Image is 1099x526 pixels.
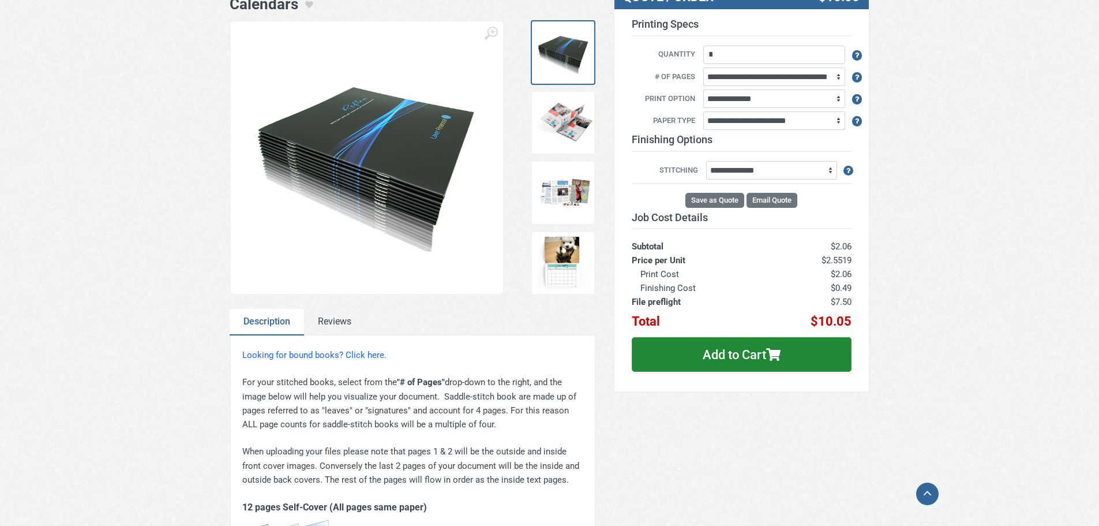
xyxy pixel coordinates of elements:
a: Description [230,309,304,335]
th: File preflight [632,295,766,309]
a: Reviews [304,309,365,335]
label: # of Pages [623,71,702,84]
h3: Printing Specs [632,18,852,36]
span: $7.50 [831,297,852,307]
label: Quantity [623,49,702,61]
label: Stitching [632,165,704,177]
img: Saddlestich Book [534,24,592,81]
h3: Finishing Options [632,133,852,152]
a: Looking for bound books? Click here. [242,350,387,360]
th: Price per Unit [632,253,766,267]
th: Print Cost [632,267,766,281]
span: $2.06 [831,269,852,279]
p: For your stitched books, select from the drop-down to the right, and the image below will help yo... [242,375,583,432]
span: $2.5519 [822,255,852,266]
img: Open Spreads [534,94,592,152]
a: Open Spreads [531,91,595,155]
span: $10.05 [811,314,852,329]
p: When uploading your files please note that pages 1 & 2 will be the outside and inside front cover... [242,445,583,487]
img: Calendar [534,234,592,292]
span: $2.06 [831,241,852,252]
button: Add to Cart [632,337,852,372]
th: Finishing Cost [632,281,766,295]
strong: 12 pages Self-Cover (All pages same paper) [242,502,427,513]
a: Samples [531,161,595,225]
a: Saddlestich Book [531,20,595,85]
label: Print Option [623,93,702,106]
th: Subtotal [632,229,766,253]
a: Calendar [531,231,595,296]
button: Email Quote [747,193,797,208]
img: Samples [534,164,592,222]
strong: "# of Pages" [397,377,445,387]
button: Save as Quote [685,193,744,208]
label: Paper Type [623,115,702,128]
img: Saddlestich Book [242,64,492,251]
th: Total [632,309,766,329]
h3: Job Cost Details [632,211,852,224]
span: $0.49 [831,283,852,293]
